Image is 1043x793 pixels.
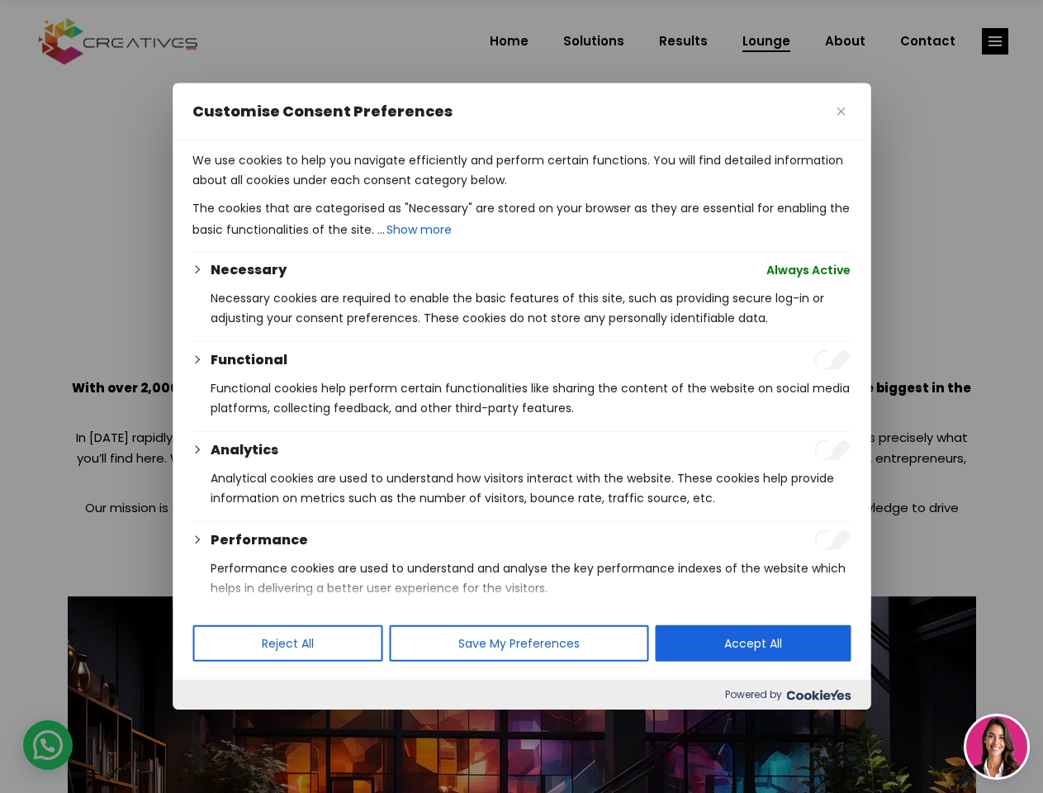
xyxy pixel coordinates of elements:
span: Customise Consent Preferences [192,102,453,121]
button: Accept All [655,625,851,662]
p: Analytical cookies are used to understand how visitors interact with the website. These cookies h... [211,468,851,508]
p: Necessary cookies are required to enable the basic features of this site, such as providing secur... [211,288,851,328]
p: Functional cookies help perform certain functionalities like sharing the content of the website o... [211,378,851,418]
img: Cookieyes logo [786,690,851,700]
input: Enable Functional [814,350,851,370]
p: Performance cookies are used to understand and analyse the key performance indexes of the website... [211,558,851,598]
input: Enable Analytics [814,440,851,460]
img: Close [837,107,845,116]
button: Close [831,102,851,121]
div: Customise Consent Preferences [173,83,870,710]
button: Analytics [211,440,278,460]
button: Show more [385,218,453,241]
img: agent [966,716,1027,777]
input: Enable Performance [814,530,851,550]
span: Always Active [766,260,851,280]
button: Functional [211,350,287,370]
button: Performance [211,530,308,550]
button: Save My Preferences [389,625,648,662]
button: Reject All [192,625,382,662]
p: We use cookies to help you navigate efficiently and perform certain functions. You will find deta... [192,150,851,190]
p: The cookies that are categorised as "Necessary" are stored on your browser as they are essential ... [192,198,851,241]
button: Necessary [211,260,287,280]
div: Powered by [173,680,870,710]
